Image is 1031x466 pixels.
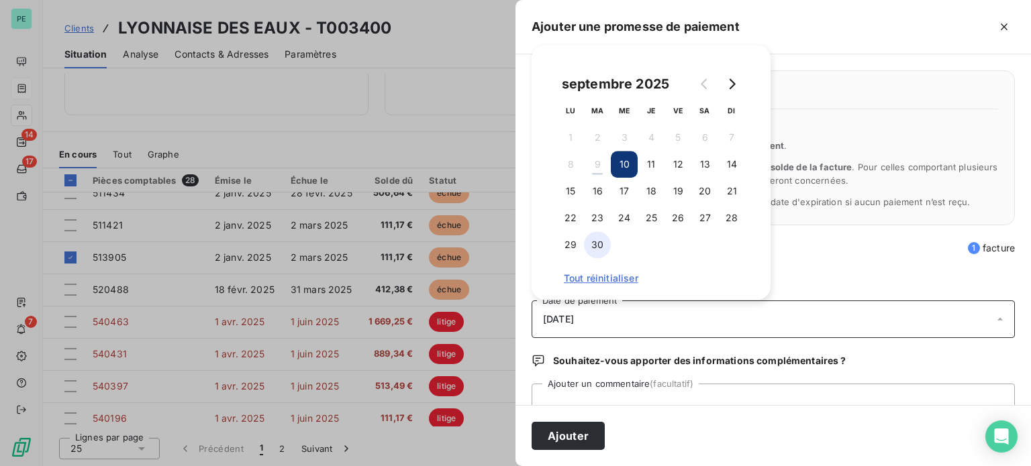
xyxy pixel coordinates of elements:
[611,151,638,178] button: 10
[532,17,740,36] h5: Ajouter une promesse de paiement
[718,178,745,205] button: 21
[968,242,980,254] span: 1
[968,241,1015,255] span: facture
[638,151,665,178] button: 11
[691,205,718,231] button: 27
[611,178,638,205] button: 17
[707,162,852,172] span: l’ensemble du solde de la facture
[557,151,584,178] button: 8
[553,354,846,367] span: Souhaitez-vous apporter des informations complémentaires ?
[718,97,745,124] th: dimanche
[665,151,691,178] button: 12
[557,231,584,258] button: 29
[665,205,691,231] button: 26
[691,70,718,97] button: Go to previous month
[584,124,611,151] button: 2
[611,124,638,151] button: 3
[543,314,574,325] span: [DATE]
[718,151,745,178] button: 14
[611,205,638,231] button: 24
[564,162,998,186] span: La promesse de paiement couvre . Pour celles comportant plusieurs échéances, seules les échéances...
[638,97,665,124] th: jeudi
[557,178,584,205] button: 15
[584,151,611,178] button: 9
[691,124,718,151] button: 6
[584,178,611,205] button: 16
[557,97,584,124] th: lundi
[584,205,611,231] button: 23
[718,124,745,151] button: 7
[557,73,674,95] div: septembre 2025
[564,273,738,284] span: Tout réinitialiser
[638,178,665,205] button: 18
[718,70,745,97] button: Go to next month
[584,231,611,258] button: 30
[532,422,605,450] button: Ajouter
[611,97,638,124] th: mercredi
[985,420,1018,453] div: Open Intercom Messenger
[638,124,665,151] button: 4
[665,178,691,205] button: 19
[691,97,718,124] th: samedi
[691,178,718,205] button: 20
[718,205,745,231] button: 28
[584,97,611,124] th: mardi
[557,205,584,231] button: 22
[638,205,665,231] button: 25
[691,151,718,178] button: 13
[557,124,584,151] button: 1
[665,124,691,151] button: 5
[665,97,691,124] th: vendredi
